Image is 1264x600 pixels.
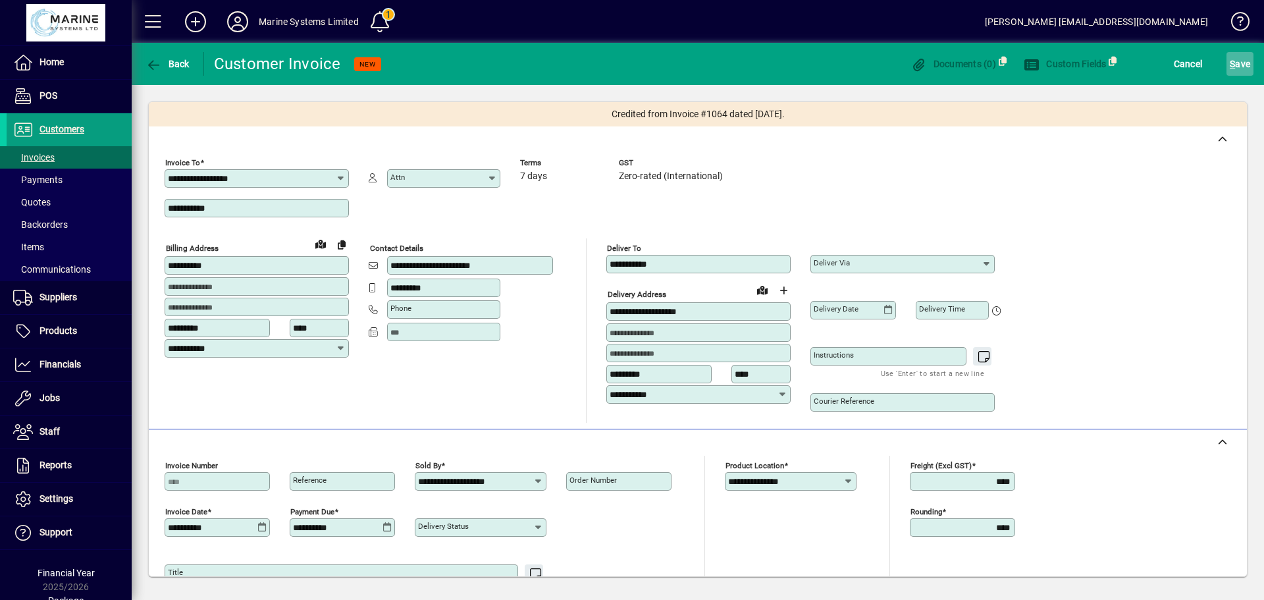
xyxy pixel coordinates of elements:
a: Support [7,516,132,549]
span: S [1230,59,1235,69]
mat-label: Freight (excl GST) [910,461,972,470]
button: Profile [217,10,259,34]
span: Back [145,59,190,69]
span: Customers [39,124,84,134]
a: Communications [7,258,132,281]
span: Reports [39,460,72,470]
span: Items [13,242,44,252]
mat-label: Instructions [814,350,854,360]
div: [PERSON_NAME] [EMAIL_ADDRESS][DOMAIN_NAME] [985,11,1208,32]
span: NEW [359,60,376,68]
mat-label: Payment due [290,507,334,516]
span: Jobs [39,393,60,403]
span: POS [39,90,57,101]
mat-label: Invoice number [165,461,218,470]
button: Documents (0) [907,52,999,76]
a: Products [7,315,132,348]
span: 7 days [520,171,547,182]
button: Back [142,52,193,76]
span: Terms [520,159,599,167]
a: Settings [7,483,132,516]
mat-label: Courier Reference [814,396,874,406]
span: Financials [39,359,81,369]
mat-label: Delivery date [814,304,858,314]
a: Home [7,46,132,79]
a: Payments [7,169,132,191]
a: Jobs [7,382,132,415]
span: Products [39,325,77,336]
a: Staff [7,416,132,449]
mat-label: Invoice date [165,507,207,516]
mat-label: Delivery time [919,304,965,314]
button: Save [1226,52,1253,76]
a: Suppliers [7,281,132,314]
a: View on map [752,279,773,300]
span: Invoices [13,152,55,163]
span: Custom Fields [1024,59,1107,69]
a: POS [7,80,132,113]
span: Zero-rated (International) [619,171,723,182]
span: ave [1230,53,1250,74]
a: Items [7,236,132,258]
a: Financials [7,348,132,381]
button: Cancel [1171,52,1206,76]
span: Staff [39,426,60,437]
mat-label: Product location [725,461,784,470]
a: Invoices [7,146,132,169]
span: Support [39,527,72,537]
mat-label: Deliver To [607,244,641,253]
mat-label: Rounding [910,507,942,516]
span: GST [619,159,723,167]
mat-label: Sold by [415,461,441,470]
mat-label: Delivery status [418,522,469,531]
mat-label: Reference [293,476,327,485]
mat-hint: Use 'Enter' to start a new line [881,366,984,381]
div: Customer Invoice [214,53,341,74]
mat-label: Title [168,568,183,577]
a: Backorders [7,213,132,236]
app-page-header-button: Back [132,52,204,76]
a: View on map [310,233,331,254]
span: Financial Year [38,568,95,578]
button: Copy to Delivery address [331,234,352,255]
mat-label: Invoice To [165,158,200,167]
span: Backorders [13,219,68,230]
a: Quotes [7,191,132,213]
button: Add [174,10,217,34]
span: Quotes [13,197,51,207]
span: Cancel [1174,53,1203,74]
button: Choose address [773,280,794,301]
mat-label: Deliver via [814,258,850,267]
button: Custom Fields [1020,52,1110,76]
span: Communications [13,264,91,275]
mat-label: Attn [390,173,405,182]
a: Reports [7,449,132,482]
span: Home [39,57,64,67]
span: Credited from Invoice #1064 dated [DATE]. [612,107,785,121]
mat-label: Order number [569,476,617,485]
div: Marine Systems Limited [259,11,359,32]
span: Payments [13,175,63,185]
span: Settings [39,493,73,504]
span: Suppliers [39,292,77,302]
a: Knowledge Base [1221,3,1248,45]
span: Documents (0) [910,59,996,69]
mat-label: Phone [390,304,411,313]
